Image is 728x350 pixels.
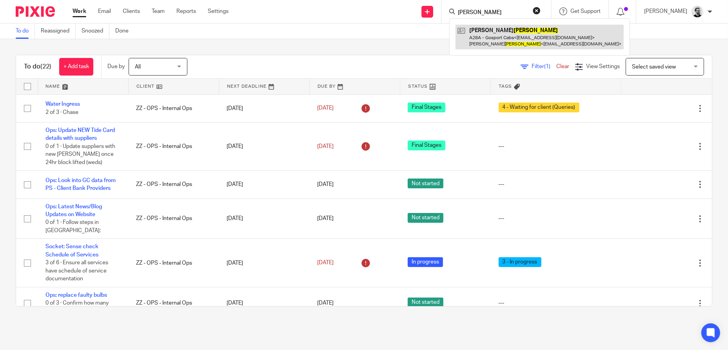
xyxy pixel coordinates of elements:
[499,180,614,188] div: ---
[128,239,219,287] td: ZZ - OPS - Internal Ops
[45,101,80,107] a: Water Ingress
[586,64,620,69] span: View Settings
[219,171,309,198] td: [DATE]
[123,7,140,15] a: Clients
[128,122,219,170] td: ZZ - OPS - Internal Ops
[317,106,334,111] span: [DATE]
[408,179,443,188] span: Not started
[544,64,550,69] span: (1)
[128,287,219,319] td: ZZ - OPS - Internal Ops
[408,298,443,307] span: Not started
[45,144,115,165] span: 0 of 1 · Update suppliers with new [PERSON_NAME] once 24hr block lifted (weds)
[45,220,101,234] span: 0 of 1 · Follow steps in [GEOGRAPHIC_DATA]:
[408,141,445,150] span: Final Stages
[408,257,443,267] span: In progress
[16,6,55,17] img: Pixie
[73,7,86,15] a: Work
[45,128,115,141] a: Ops: Update NEW Tide Card details with suppliers
[128,94,219,122] td: ZZ - OPS - Internal Ops
[317,182,334,187] span: [DATE]
[107,63,125,70] p: Due by
[408,213,443,223] span: Not started
[644,7,687,15] p: [PERSON_NAME]
[532,64,556,69] span: Filter
[499,103,579,112] span: 4 - Waiting for client (Queries)
[45,110,78,115] span: 2 of 3 · Chase
[208,7,229,15] a: Settings
[499,299,614,307] div: ---
[499,257,541,267] span: 3 - In progress
[317,301,334,306] span: [DATE]
[533,7,541,14] button: Clear
[45,244,98,257] a: Socket: Sense check Schedule of Services
[128,198,219,239] td: ZZ - OPS - Internal Ops
[135,64,141,70] span: All
[152,7,165,15] a: Team
[115,23,134,39] a: Done
[40,63,51,70] span: (22)
[499,215,614,222] div: ---
[82,23,109,39] a: Snoozed
[691,5,704,18] img: Jack_2025.jpg
[41,23,76,39] a: Reassigned
[219,239,309,287] td: [DATE]
[128,171,219,198] td: ZZ - OPS - Internal Ops
[317,260,334,265] span: [DATE]
[16,23,35,39] a: To do
[98,7,111,15] a: Email
[45,204,102,217] a: Ops: Latest News/Blog Updates on Website
[219,94,309,122] td: [DATE]
[499,84,512,88] span: Tags
[317,216,334,222] span: [DATE]
[176,7,196,15] a: Reports
[45,260,108,281] span: 3 of 6 · Ensure all services have schedule of service documentation
[45,292,107,298] a: Ops: replace faulty bulbs
[219,287,309,319] td: [DATE]
[317,144,334,149] span: [DATE]
[45,178,116,191] a: Ops: Look into GC data from PS - Client Bank Providers
[556,64,569,69] a: Clear
[219,122,309,170] td: [DATE]
[45,300,109,314] span: 0 of 3 · Confirm how many need replacing
[408,103,445,112] span: Final Stages
[24,63,51,71] h1: To do
[570,9,601,14] span: Get Support
[499,143,614,150] div: ---
[219,198,309,239] td: [DATE]
[457,9,528,16] input: Search
[59,58,93,76] a: + Add task
[632,64,676,70] span: Select saved view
